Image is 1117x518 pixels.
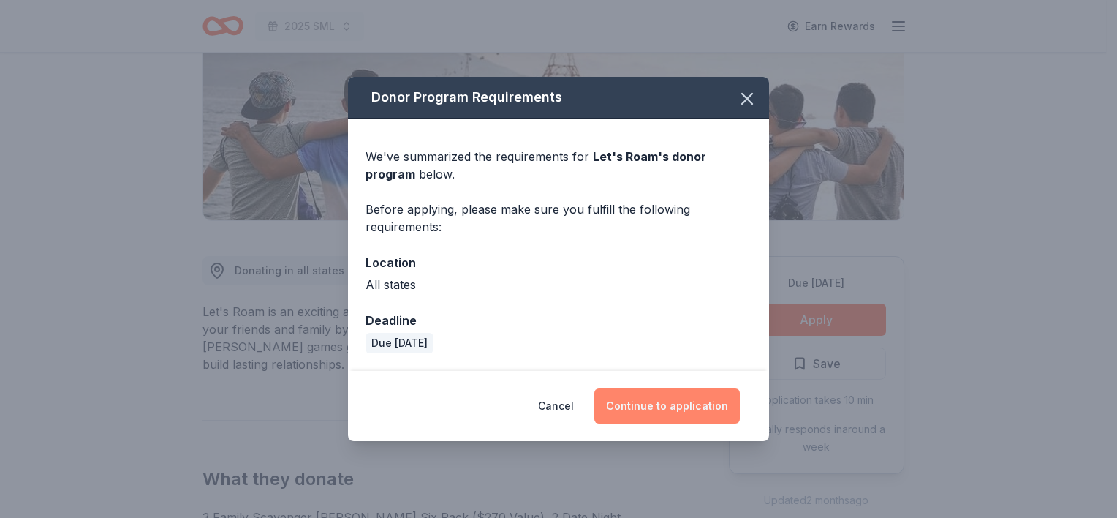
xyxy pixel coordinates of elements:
button: Continue to application [594,388,740,424]
div: Due [DATE] [366,333,433,353]
div: Deadline [366,311,751,330]
div: Donor Program Requirements [348,77,769,119]
button: Cancel [538,388,574,424]
div: All states [366,276,751,293]
div: Location [366,253,751,272]
div: We've summarized the requirements for below. [366,148,751,183]
div: Before applying, please make sure you fulfill the following requirements: [366,200,751,236]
